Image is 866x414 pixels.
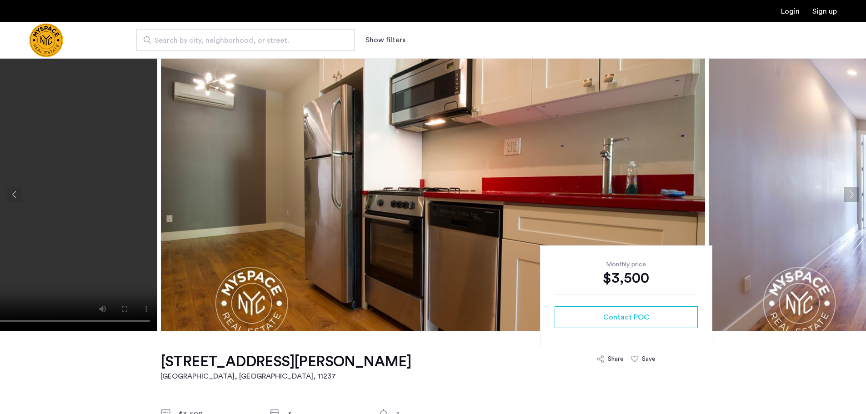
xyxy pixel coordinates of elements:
a: Cazamio Logo [29,23,63,57]
button: Next apartment [844,187,859,202]
a: [STREET_ADDRESS][PERSON_NAME][GEOGRAPHIC_DATA], [GEOGRAPHIC_DATA], 11237 [160,353,411,382]
img: logo [29,23,63,57]
span: Search by city, neighborhood, or street. [155,35,329,46]
input: Apartment Search [136,29,355,51]
button: Previous apartment [7,187,22,202]
h2: [GEOGRAPHIC_DATA], [GEOGRAPHIC_DATA] , 11237 [160,371,411,382]
iframe: chat widget [828,378,857,405]
button: button [555,306,698,328]
div: Monthly price [555,260,698,269]
a: Login [781,8,800,15]
a: Registration [812,8,837,15]
div: Save [642,354,656,364]
div: Share [608,354,624,364]
button: Show or hide filters [365,35,405,45]
div: $3,500 [555,269,698,287]
img: apartment [161,58,705,331]
h1: [STREET_ADDRESS][PERSON_NAME] [160,353,411,371]
span: Contact POC [603,312,649,323]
